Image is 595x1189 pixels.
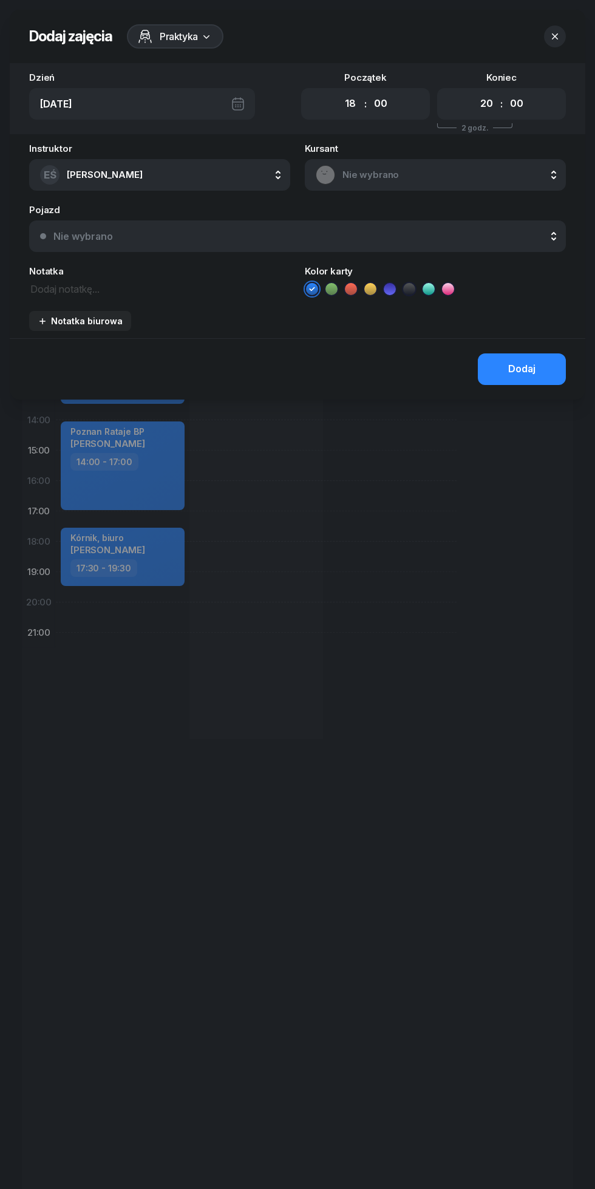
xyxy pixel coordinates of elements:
div: Dodaj [508,361,535,377]
button: Notatka biurowa [29,311,131,331]
span: [PERSON_NAME] [67,169,143,180]
div: Nie wybrano [53,231,113,241]
button: EŚ[PERSON_NAME] [29,159,290,191]
h2: Dodaj zajęcia [29,27,112,46]
div: : [500,97,503,111]
span: EŚ [44,170,56,180]
button: Nie wybrano [29,220,566,252]
div: : [364,97,367,111]
button: Dodaj [478,353,566,385]
span: Praktyka [160,29,198,44]
div: Notatka biurowa [38,316,123,326]
span: Nie wybrano [342,167,555,183]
